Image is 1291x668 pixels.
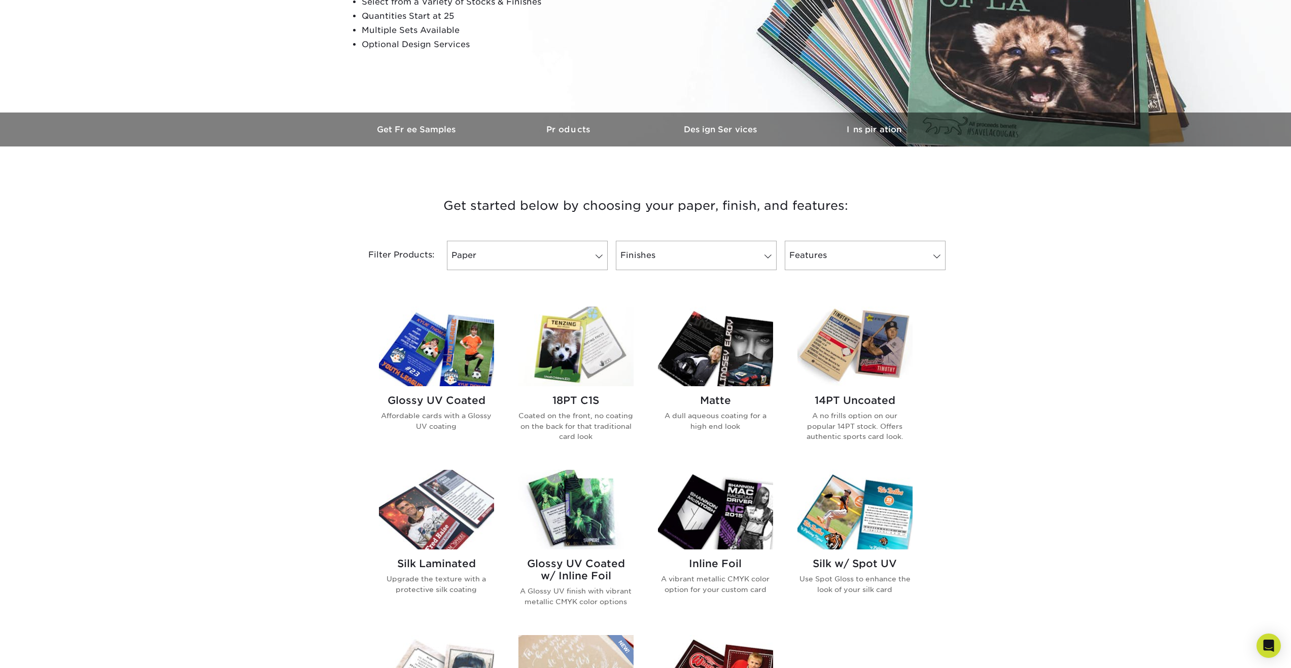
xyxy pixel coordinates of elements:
[447,241,608,270] a: Paper
[797,470,913,549] img: Silk w/ Spot UV Trading Cards
[379,307,494,458] a: Glossy UV Coated Trading Cards Glossy UV Coated Affordable cards with a Glossy UV coating
[798,125,950,134] h3: Inspiration
[658,574,773,595] p: A vibrant metallic CMYK color option for your custom card
[646,125,798,134] h3: Design Services
[379,574,494,595] p: Upgrade the texture with a protective silk coating
[379,394,494,406] h2: Glossy UV Coated
[518,586,634,607] p: A Glossy UV finish with vibrant metallic CMYK color options
[518,558,634,582] h2: Glossy UV Coated w/ Inline Foil
[608,635,634,665] img: New Product
[518,307,634,386] img: 18PT C1S Trading Cards
[379,411,494,431] p: Affordable cards with a Glossy UV coating
[341,113,494,146] a: Get Free Samples
[379,307,494,386] img: Glossy UV Coated Trading Cards
[494,125,646,134] h3: Products
[494,113,646,146] a: Products
[658,307,773,386] img: Matte Trading Cards
[379,470,494,623] a: Silk Laminated Trading Cards Silk Laminated Upgrade the texture with a protective silk coating
[379,470,494,549] img: Silk Laminated Trading Cards
[379,558,494,570] h2: Silk Laminated
[797,307,913,386] img: 14PT Uncoated Trading Cards
[341,241,443,270] div: Filter Products:
[797,470,913,623] a: Silk w/ Spot UV Trading Cards Silk w/ Spot UV Use Spot Gloss to enhance the look of your silk card
[349,183,943,229] h3: Get started below by choosing your paper, finish, and features:
[797,558,913,570] h2: Silk w/ Spot UV
[797,411,913,441] p: A no frills option on our popular 14PT stock. Offers authentic sports card look.
[658,470,773,623] a: Inline Foil Trading Cards Inline Foil A vibrant metallic CMYK color option for your custom card
[518,394,634,406] h2: 18PT C1S
[658,307,773,458] a: Matte Trading Cards Matte A dull aqueous coating for a high end look
[362,38,607,52] li: Optional Design Services
[658,558,773,570] h2: Inline Foil
[797,574,913,595] p: Use Spot Gloss to enhance the look of your silk card
[797,307,913,458] a: 14PT Uncoated Trading Cards 14PT Uncoated A no frills option on our popular 14PT stock. Offers au...
[362,9,607,23] li: Quantities Start at 25
[341,125,494,134] h3: Get Free Samples
[798,113,950,146] a: Inspiration
[362,23,607,38] li: Multiple Sets Available
[646,113,798,146] a: Design Services
[518,470,634,623] a: Glossy UV Coated w/ Inline Foil Trading Cards Glossy UV Coated w/ Inline Foil A Glossy UV finish ...
[518,411,634,441] p: Coated on the front, no coating on the back for that traditional card look
[616,241,777,270] a: Finishes
[797,394,913,406] h2: 14PT Uncoated
[518,307,634,458] a: 18PT C1S Trading Cards 18PT C1S Coated on the front, no coating on the back for that traditional ...
[658,394,773,406] h2: Matte
[658,411,773,431] p: A dull aqueous coating for a high end look
[658,470,773,549] img: Inline Foil Trading Cards
[518,470,634,549] img: Glossy UV Coated w/ Inline Foil Trading Cards
[1257,634,1281,658] div: Open Intercom Messenger
[785,241,946,270] a: Features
